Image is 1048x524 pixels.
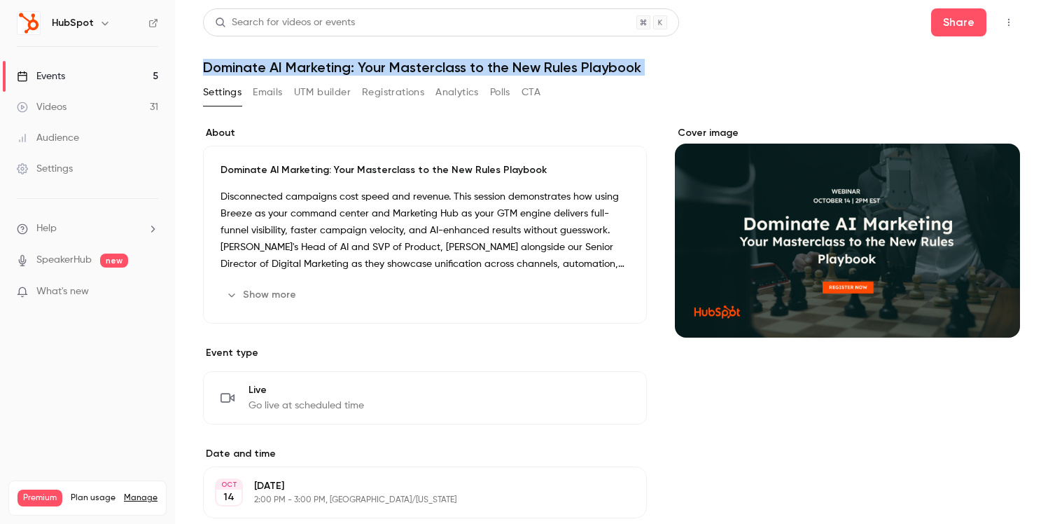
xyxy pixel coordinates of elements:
[36,253,92,268] a: SpeakerHub
[253,81,282,104] button: Emails
[100,254,128,268] span: new
[17,221,158,236] li: help-dropdown-opener
[675,126,1020,140] label: Cover image
[249,383,364,397] span: Live
[141,286,158,298] iframe: Noticeable Trigger
[124,492,158,504] a: Manage
[362,81,424,104] button: Registrations
[254,495,573,506] p: 2:00 PM - 3:00 PM, [GEOGRAPHIC_DATA]/[US_STATE]
[52,16,94,30] h6: HubSpot
[71,492,116,504] span: Plan usage
[294,81,351,104] button: UTM builder
[490,81,510,104] button: Polls
[203,59,1020,76] h1: Dominate AI Marketing: Your Masterclass to the New Rules Playbook
[203,346,647,360] p: Event type
[215,15,355,30] div: Search for videos or events
[18,12,40,34] img: HubSpot
[223,490,235,504] p: 14
[36,284,89,299] span: What's new
[221,188,629,273] p: Disconnected campaigns cost speed and revenue. This session demonstrates how using Breeze as your...
[203,126,647,140] label: About
[254,479,573,493] p: [DATE]
[522,81,540,104] button: CTA
[216,480,242,490] div: OCT
[675,126,1020,338] section: Cover image
[203,81,242,104] button: Settings
[221,163,629,177] p: Dominate AI Marketing: Your Masterclass to the New Rules Playbook
[931,8,986,36] button: Share
[36,221,57,236] span: Help
[203,447,647,461] label: Date and time
[221,284,305,306] button: Show more
[249,399,364,413] span: Go live at scheduled time
[17,69,65,83] div: Events
[17,131,79,145] div: Audience
[17,162,73,176] div: Settings
[435,81,479,104] button: Analytics
[18,490,62,506] span: Premium
[17,100,67,114] div: Videos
